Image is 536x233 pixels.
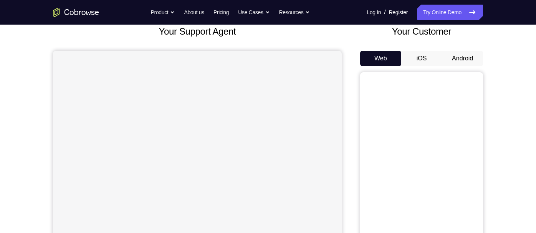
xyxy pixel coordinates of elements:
[53,25,342,38] h2: Your Support Agent
[442,51,483,66] button: Android
[53,8,99,17] a: Go to the home page
[367,5,381,20] a: Log In
[360,25,483,38] h2: Your Customer
[384,8,385,17] span: /
[360,51,401,66] button: Web
[151,5,175,20] button: Product
[279,5,310,20] button: Resources
[213,5,229,20] a: Pricing
[417,5,483,20] a: Try Online Demo
[401,51,442,66] button: iOS
[184,5,204,20] a: About us
[238,5,270,20] button: Use Cases
[389,5,408,20] a: Register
